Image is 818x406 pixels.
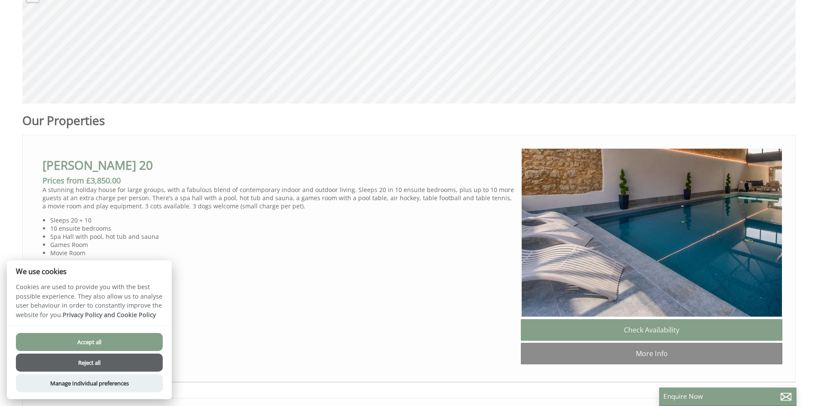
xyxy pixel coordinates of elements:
[50,216,514,224] li: Sleeps 20 + 10
[50,224,514,232] li: 10 ensuite bedrooms
[50,249,514,257] li: Movie Room
[50,241,514,249] li: Games Room
[43,186,514,210] p: A stunning holiday house for large groups, with a fabulous blend of contemporary indoor and outdo...
[22,112,525,128] h1: Our Properties
[7,267,172,275] h2: We use cookies
[16,374,163,392] button: Manage Individual preferences
[43,175,514,186] h3: Prices from £3,850.00
[7,282,172,326] p: Cookies are used to provide you with the best possible experience. They also allow us to analyse ...
[521,319,782,341] a: Check Availability
[16,333,163,351] button: Accept all
[663,392,792,401] p: Enquire Now
[63,311,156,319] a: Privacy Policy and Cookie Policy
[43,157,153,173] a: [PERSON_NAME] 20
[521,343,782,364] a: More Info
[521,148,783,317] img: Churchill_20_somerset_sleeps20_spa1_pool_spa_bbq_family_celebration_.content.original.jpg
[50,232,514,241] li: Spa Hall with pool, hot tub and sauna
[16,354,163,372] button: Reject all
